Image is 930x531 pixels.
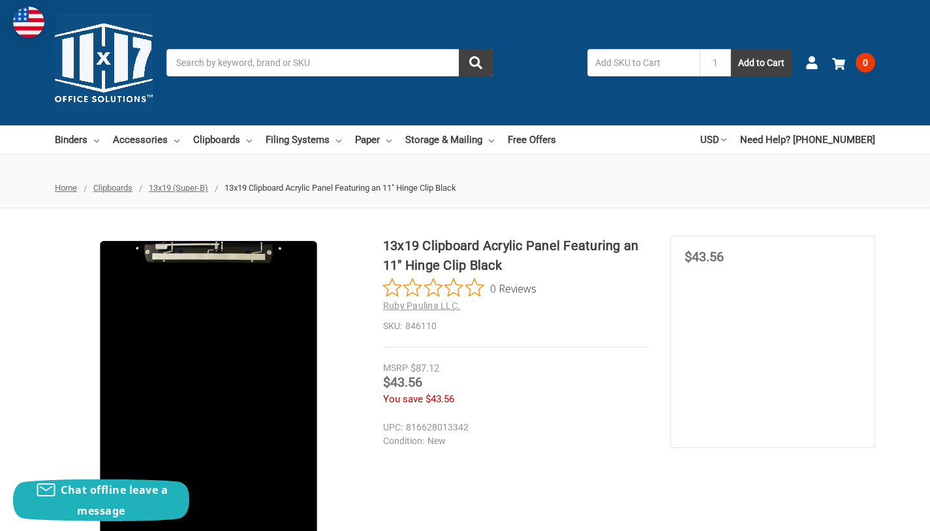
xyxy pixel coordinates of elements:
[166,49,493,76] input: Search by keyword, brand or SKU
[13,7,44,38] img: duty and tax information for United States
[55,183,77,193] a: Home
[832,46,875,80] a: 0
[731,49,792,76] button: Add to Cart
[740,125,875,154] a: Need Help? [PHONE_NUMBER]
[61,483,168,518] span: Chat offline leave a message
[411,362,439,374] span: $87.12
[225,183,456,193] span: 13x19 Clipboard Acrylic Panel Featuring an 11" Hinge Clip Black
[383,421,643,434] dd: 816628013342
[383,319,649,333] dd: 846110
[405,125,494,154] a: Storage & Mailing
[355,125,392,154] a: Paper
[383,278,536,298] button: Rated 0 out of 5 stars from 0 reviews. Jump to reviews.
[383,361,408,375] div: MSRP
[13,479,189,521] button: Chat offline leave a message
[113,125,179,154] a: Accessories
[426,393,454,405] span: $43.56
[266,125,341,154] a: Filing Systems
[508,125,556,154] a: Free Offers
[383,434,424,448] dt: Condition:
[700,125,726,154] a: USD
[383,374,422,390] span: $43.56
[587,49,700,76] input: Add SKU to Cart
[55,14,153,112] img: 11x17.com
[193,125,252,154] a: Clipboards
[856,53,875,72] span: 0
[383,421,403,434] dt: UPC:
[149,183,208,193] a: 13x19 (Super-B)
[685,249,724,265] span: $43.56
[383,236,649,275] h1: 13x19 Clipboard Acrylic Panel Featuring an 11" Hinge Clip Black
[383,393,423,405] span: You save
[383,434,643,448] dd: New
[383,319,402,333] dt: SKU:
[93,183,132,193] a: Clipboards
[383,300,460,311] a: Ruby Paulina LLC.
[490,278,536,298] span: 0 Reviews
[55,125,99,154] a: Binders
